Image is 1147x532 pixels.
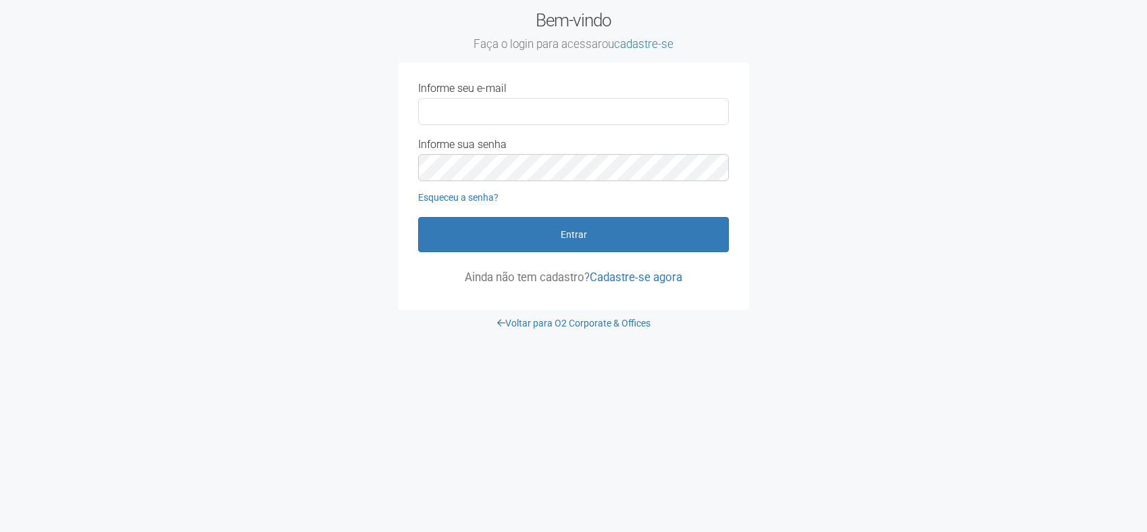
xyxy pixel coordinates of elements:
small: Faça o login para acessar [398,37,749,52]
button: Entrar [418,217,729,252]
label: Informe sua senha [418,139,507,151]
label: Informe seu e-mail [418,82,507,95]
a: Esqueceu a senha? [418,192,499,203]
p: Ainda não tem cadastro? [418,271,729,283]
a: Cadastre-se agora [590,270,682,284]
a: Voltar para O2 Corporate & Offices [497,318,651,329]
span: ou [602,37,673,51]
h2: Bem-vindo [398,10,749,52]
a: cadastre-se [614,37,673,51]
